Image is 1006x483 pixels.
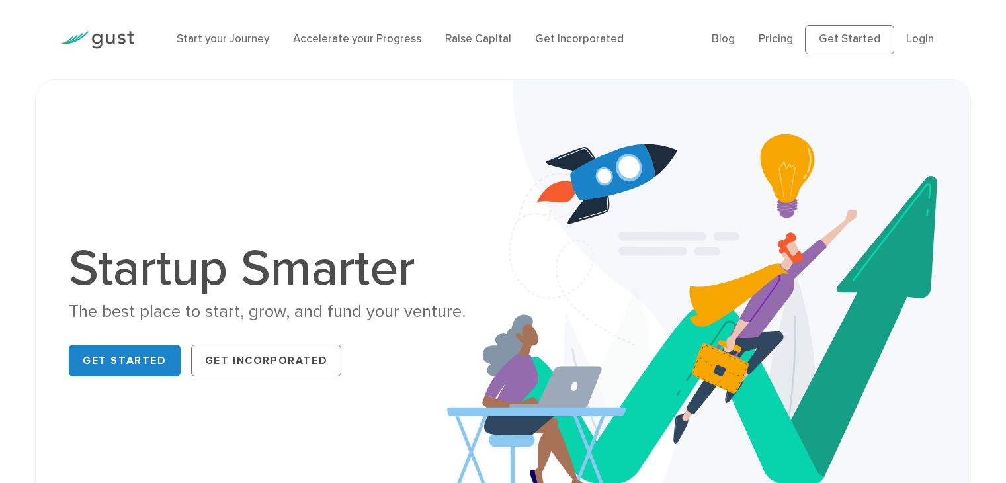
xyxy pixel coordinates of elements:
div: The best place to start, grow, and fund your venture. [69,300,493,324]
h1: Startup Smarter [69,243,493,294]
a: Accelerate your Progress [293,32,421,46]
a: Get Started [69,345,181,376]
img: Gust Logo [60,31,134,49]
a: Get Started [805,25,894,54]
a: Get Incorporated [191,345,342,376]
a: Pricing [759,32,793,46]
a: Blog [712,32,735,46]
a: Start your Journey [177,32,269,46]
a: Login [906,32,934,46]
a: Get Incorporated [535,32,624,46]
a: Raise Capital [445,32,511,46]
